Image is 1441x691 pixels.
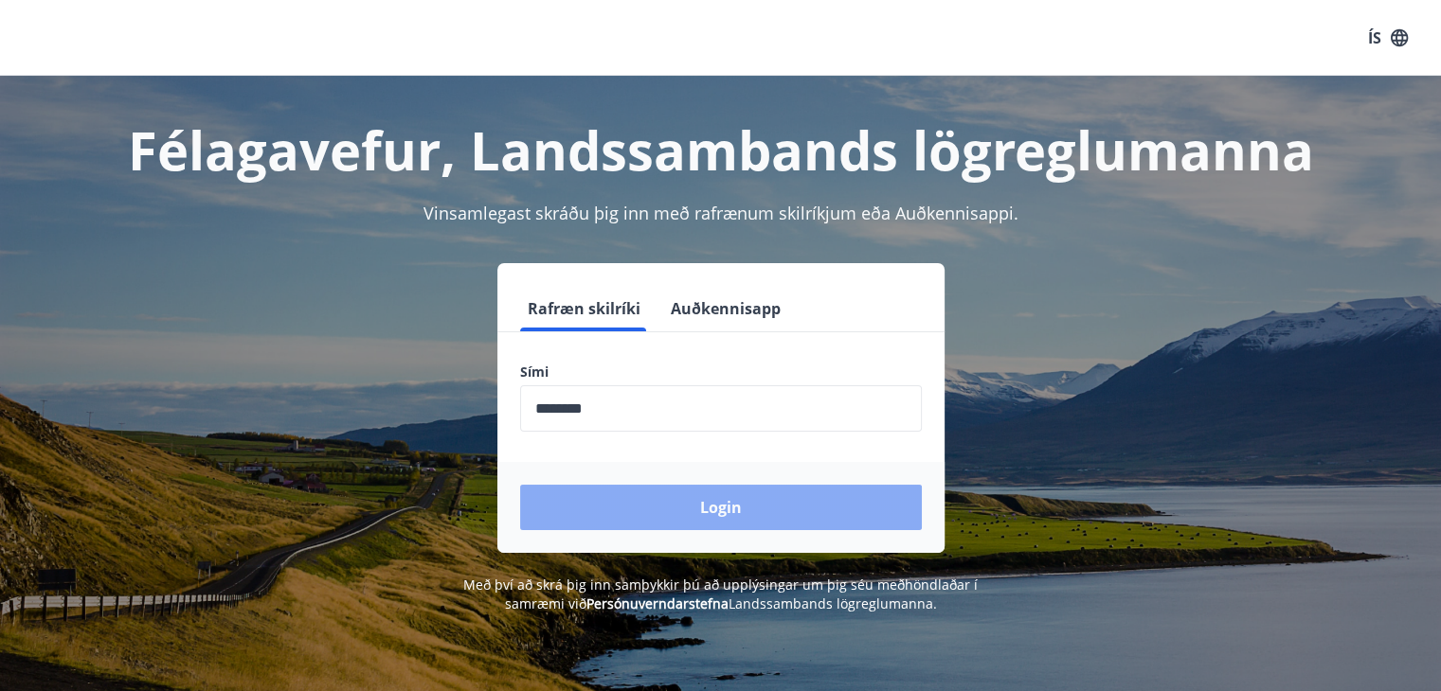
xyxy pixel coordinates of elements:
[423,202,1018,224] span: Vinsamlegast skráðu þig inn með rafrænum skilríkjum eða Auðkennisappi.
[520,485,922,530] button: Login
[663,286,788,331] button: Auðkennisapp
[520,286,648,331] button: Rafræn skilríki
[1358,21,1418,55] button: ÍS
[586,594,729,612] a: Persónuverndarstefna
[520,363,922,381] label: Sími
[463,576,978,612] span: Með því að skrá þig inn samþykkir þú að upplýsingar um þig séu meðhöndlaðar í samræmi við Landssa...
[62,114,1380,186] h1: Félagavefur, Landssambands lögreglumanna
